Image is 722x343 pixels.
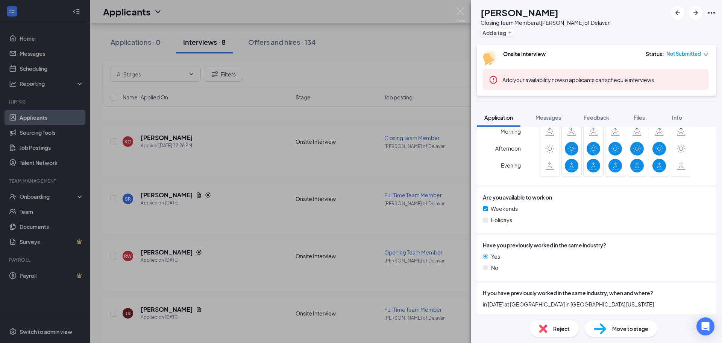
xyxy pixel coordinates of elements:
[584,114,609,121] span: Feedback
[501,125,521,138] span: Morning
[502,76,655,83] span: so applicants can schedule interviews.
[491,216,512,224] span: Holidays
[481,29,514,37] button: PlusAdd a tag
[502,76,562,84] button: Add your availability now
[672,114,682,121] span: Info
[673,8,682,17] svg: ArrowLeftNew
[671,6,684,20] button: ArrowLeftNew
[489,75,498,84] svg: Error
[503,50,546,57] b: Onsite Interview
[501,159,521,172] span: Evening
[483,241,606,249] span: Have you previously worked in the same industry?
[483,289,653,297] span: If you have previously worked in the same industry, when and where?
[646,50,664,58] div: Status :
[484,114,513,121] span: Application
[481,19,611,26] div: Closing Team Member at [PERSON_NAME] of Delavan
[495,142,521,155] span: Afternoon
[666,50,701,58] span: Not Submitted
[491,204,518,213] span: Weekends
[483,193,552,201] span: Are you available to work on
[483,300,710,308] span: in [DATE] at [GEOGRAPHIC_DATA] in [GEOGRAPHIC_DATA] [US_STATE]
[696,317,714,335] div: Open Intercom Messenger
[535,114,561,121] span: Messages
[481,6,558,19] h1: [PERSON_NAME]
[689,6,702,20] button: ArrowRight
[707,8,716,17] svg: Ellipses
[703,52,708,57] span: down
[491,264,498,272] span: No
[691,8,700,17] svg: ArrowRight
[612,325,648,333] span: Move to stage
[491,252,500,261] span: Yes
[553,325,570,333] span: Reject
[634,114,645,121] span: Files
[508,30,512,35] svg: Plus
